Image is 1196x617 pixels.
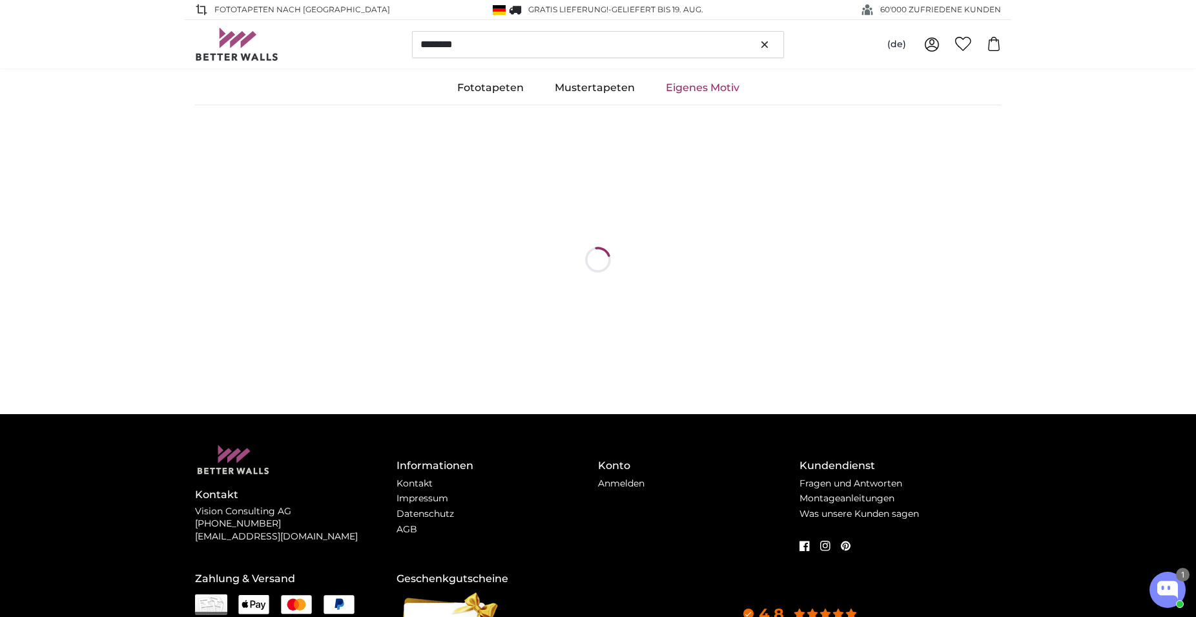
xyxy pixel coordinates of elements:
a: Datenschutz [397,508,454,519]
span: Geliefert bis 19. Aug. [612,5,703,14]
h4: Zahlung & Versand [195,571,397,587]
img: Rechnung [195,594,227,615]
span: - [608,5,703,14]
h4: Kundendienst [799,458,1001,474]
h4: Konto [598,458,799,474]
h4: Kontakt [195,487,397,503]
a: Impressum [397,492,448,504]
a: AGB [397,523,417,535]
a: Fragen und Antworten [799,477,902,489]
a: Mustertapeten [539,71,650,105]
div: 1 [1176,568,1190,581]
button: (de) [877,33,916,56]
a: Kontakt [397,477,433,489]
h4: Informationen [397,458,598,474]
img: Deutschland [493,5,506,15]
span: GRATIS Lieferung! [528,5,608,14]
a: Anmelden [598,477,644,489]
a: Montageanleitungen [799,492,894,504]
a: Was unsere Kunden sagen [799,508,919,519]
p: Vision Consulting AG [PHONE_NUMBER] [EMAIL_ADDRESS][DOMAIN_NAME] [195,505,397,544]
a: Fototapeten [442,71,539,105]
a: Eigenes Motiv [650,71,755,105]
span: Fototapeten nach [GEOGRAPHIC_DATA] [214,4,390,16]
img: Betterwalls [195,28,279,61]
h4: Geschenkgutscheine [397,571,598,587]
span: 60'000 ZUFRIEDENE KUNDEN [880,4,1001,16]
button: Open chatbox [1150,572,1186,608]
